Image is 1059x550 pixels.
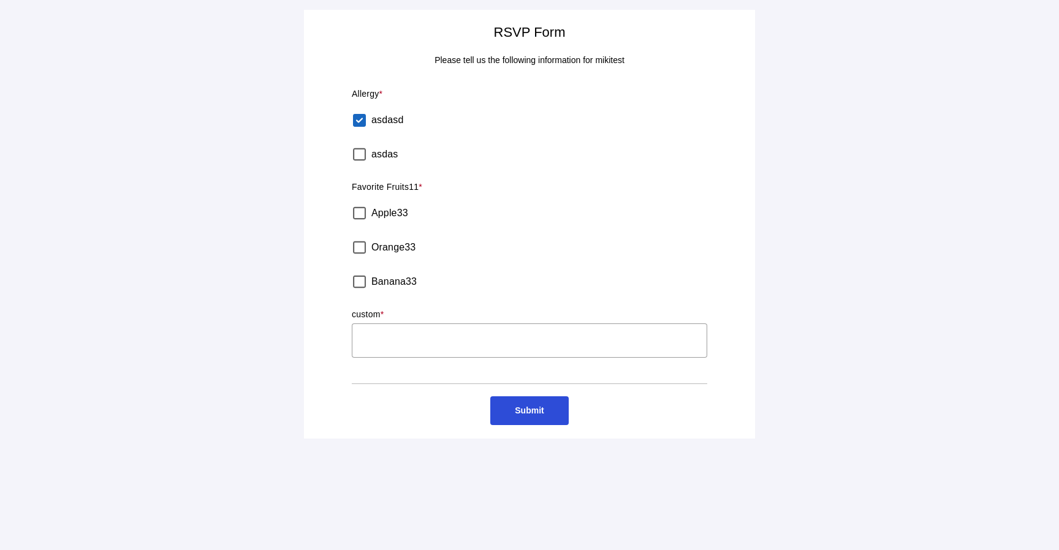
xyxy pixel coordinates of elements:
[371,103,404,137] label: asdasd
[352,88,707,100] p: Allergy
[371,196,408,230] label: Apple33
[371,137,398,171] label: asdas
[515,405,544,415] span: Submit
[352,181,707,194] p: Favorite Fruits11
[494,24,566,40] span: RSVP Form
[371,265,417,299] label: Banana33
[490,396,568,425] a: Submit
[371,230,416,265] label: Orange33
[352,55,707,67] p: Please tell us the following information for mikitest
[352,309,707,321] p: custom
